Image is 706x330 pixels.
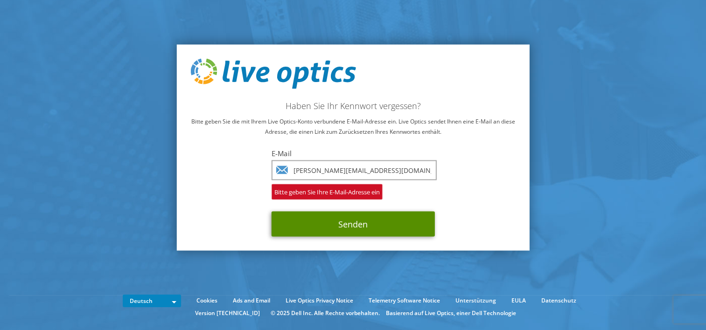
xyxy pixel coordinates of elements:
h2: Haben Sie Ihr Kennwort vergessen? [190,101,516,111]
label: E-Mail [272,149,435,158]
li: Basierend auf Live Optics, einer Dell Technologie [386,308,516,318]
a: Datenschutz [534,296,583,306]
li: Version [TECHNICAL_ID] [190,308,265,318]
button: Senden [272,212,435,237]
a: Unterstützung [448,296,503,306]
a: Cookies [189,296,224,306]
li: © 2025 Dell Inc. Alle Rechte vorbehalten. [266,308,384,318]
p: Bitte geben Sie die mit Ihrem Live Optics-Konto verbundene E-Mail-Adresse ein. Live Optics sendet... [190,117,516,137]
span: Bitte geben Sie Ihre E-Mail-Adresse ein [272,184,383,200]
a: EULA [504,296,533,306]
a: Ads and Email [226,296,277,306]
a: Live Optics Privacy Notice [279,296,360,306]
a: Telemetry Software Notice [362,296,447,306]
img: live_optics_svg.svg [190,58,356,89]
